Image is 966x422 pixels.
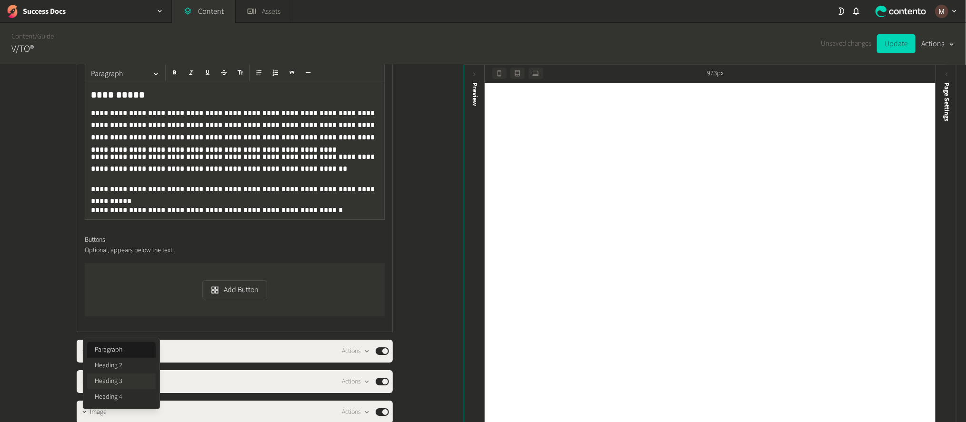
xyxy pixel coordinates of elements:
button: Update [877,34,916,53]
button: Actions [342,376,370,387]
button: Actions [921,34,955,53]
img: Success Docs [6,5,19,18]
a: Content [11,31,35,41]
button: Heading 2 [87,358,156,373]
button: Heading 4 [87,389,156,405]
p: Optional, appears below the text. [85,245,301,255]
img: Marinel G [935,5,948,18]
span: / [35,31,37,41]
div: Preview [469,82,479,106]
span: Image [90,407,107,417]
button: Paragraph [87,342,156,358]
h2: Success Docs [23,6,66,17]
button: Paragraph [87,64,163,83]
span: Unsaved changes [821,39,871,49]
button: Actions [342,345,370,357]
button: Heading 3 [87,373,156,389]
button: Actions [342,406,370,418]
span: Buttons [85,235,105,245]
button: Add Button [202,280,267,299]
a: Guide [37,31,54,41]
span: 973px [707,69,724,79]
h2: V/TO® [11,42,34,56]
span: Page Settings [942,82,952,121]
